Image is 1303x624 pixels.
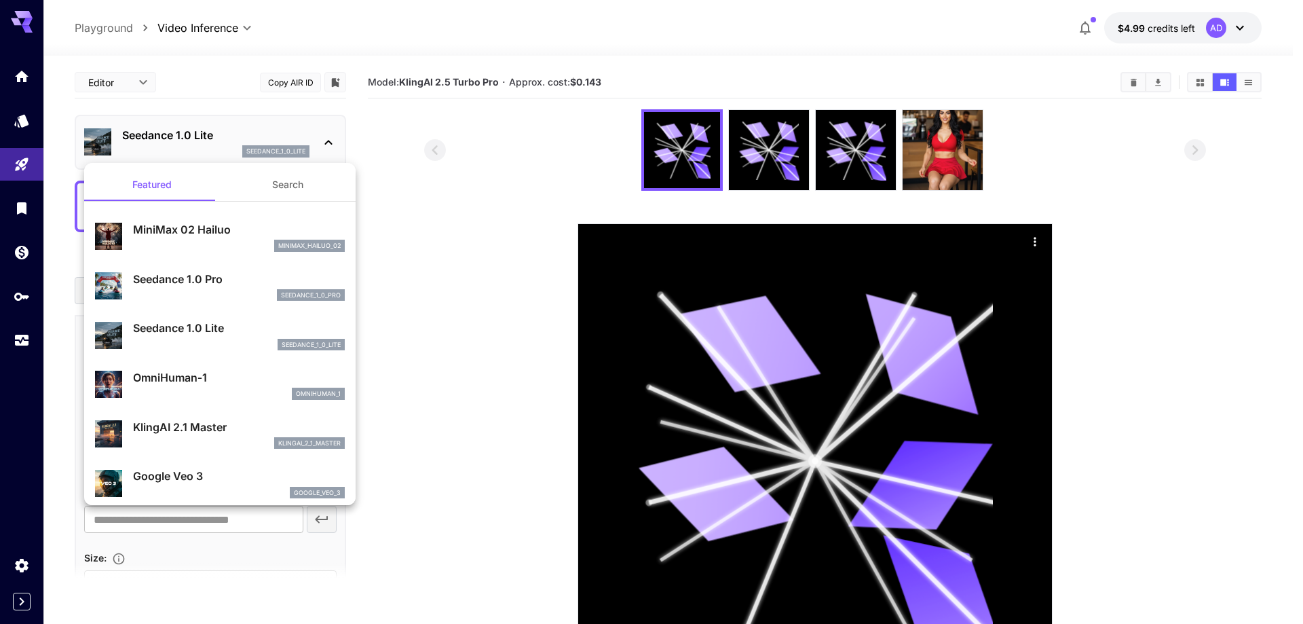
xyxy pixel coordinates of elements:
p: Seedance 1.0 Lite [133,320,345,336]
div: Google Veo 3google_veo_3 [95,462,345,504]
button: Featured [84,168,220,201]
div: Seedance 1.0 Proseedance_1_0_pro [95,265,345,307]
p: klingai_2_1_master [278,439,341,448]
div: Seedance 1.0 Liteseedance_1_0_lite [95,314,345,356]
p: KlingAI 2.1 Master [133,419,345,435]
button: Search [220,168,356,201]
p: google_veo_3 [294,488,341,498]
p: seedance_1_0_lite [282,340,341,350]
p: Google Veo 3 [133,468,345,484]
p: MiniMax 02 Hailuo [133,221,345,238]
p: seedance_1_0_pro [281,291,341,300]
iframe: Chat Widget [1235,559,1303,624]
div: MiniMax 02 Hailuominimax_hailuo_02 [95,216,345,257]
p: Seedance 1.0 Pro [133,271,345,287]
p: OmniHuman‑1 [133,369,345,386]
p: omnihuman_1 [296,389,341,399]
div: KlingAI 2.1 Masterklingai_2_1_master [95,414,345,455]
div: OmniHuman‑1omnihuman_1 [95,364,345,405]
p: minimax_hailuo_02 [278,241,341,251]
